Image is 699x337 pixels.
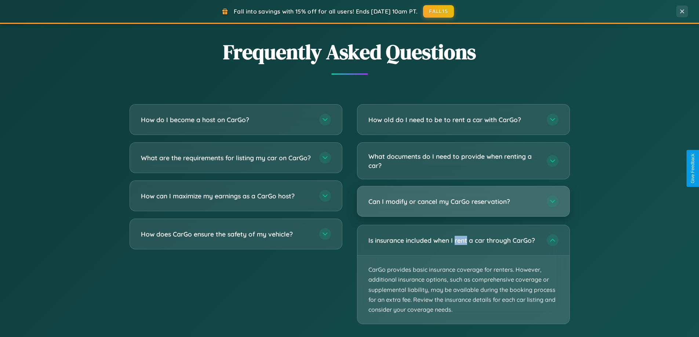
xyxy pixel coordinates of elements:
button: FALL15 [423,5,454,18]
h3: How can I maximize my earnings as a CarGo host? [141,191,312,201]
h3: What documents do I need to provide when renting a car? [368,152,539,170]
h3: What are the requirements for listing my car on CarGo? [141,153,312,162]
p: CarGo provides basic insurance coverage for renters. However, additional insurance options, such ... [357,256,569,324]
h2: Frequently Asked Questions [130,38,570,66]
h3: Is insurance included when I rent a car through CarGo? [368,236,539,245]
span: Fall into savings with 15% off for all users! Ends [DATE] 10am PT. [234,8,418,15]
h3: How does CarGo ensure the safety of my vehicle? [141,230,312,239]
div: Give Feedback [690,154,695,183]
h3: How old do I need to be to rent a car with CarGo? [368,115,539,124]
h3: How do I become a host on CarGo? [141,115,312,124]
h3: Can I modify or cancel my CarGo reservation? [368,197,539,206]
